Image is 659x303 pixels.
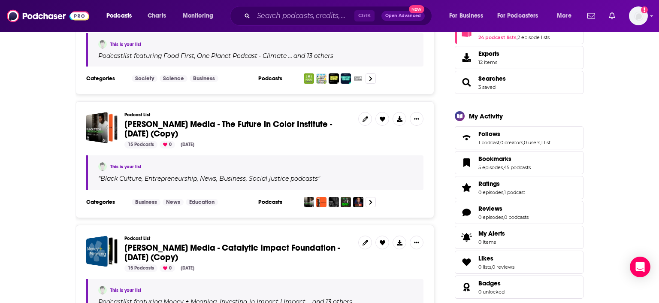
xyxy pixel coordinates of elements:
[478,75,506,82] span: Searches
[497,10,538,22] span: For Podcasters
[98,162,107,171] a: Sam
[98,40,107,48] img: Sam
[329,197,339,207] img: The New Bazaar
[478,59,499,65] span: 12 items
[110,288,141,293] a: This is your list
[124,141,157,148] div: 15 Podcasts
[353,73,363,84] img: Impact Boom Podcast - Social Enterprise & Design
[304,73,314,84] img: Food First
[124,236,351,241] h3: Podcast List
[541,139,550,145] a: 1 list
[504,189,525,195] a: 1 podcast
[455,21,583,44] span: Lists
[478,289,505,295] a: 0 unlocked
[196,52,292,59] a: One Planet Podcast · Climate …
[258,75,297,82] h3: Podcasts
[504,164,531,170] a: 45 podcasts
[177,141,198,148] div: [DATE]
[630,257,650,277] div: Open Intercom Messenger
[478,230,505,237] span: My Alerts
[124,120,351,139] a: [PERSON_NAME] Media - The Future in Color Institute - [DATE] (Copy)
[478,130,550,138] a: Follows
[641,6,648,13] svg: Add a profile image
[478,205,502,212] span: Reviews
[316,73,326,84] img: One Planet Podcast · Climate Change, Politics, Sustainability, Environmental Solutions, Renewable...
[124,264,157,272] div: 15 Podcasts
[478,34,517,40] a: 24 podcast lists
[458,52,475,64] span: Exports
[443,9,494,23] button: open menu
[478,255,514,262] a: Likes
[500,139,523,145] a: 0 creators
[304,197,314,207] img: Black Tech Green Money
[491,264,492,270] span: ,
[148,10,166,22] span: Charts
[478,50,499,58] span: Exports
[557,10,571,22] span: More
[629,6,648,25] img: User Profile
[478,205,529,212] a: Reviews
[540,139,541,145] span: ,
[124,243,351,262] a: [PERSON_NAME] Media - Catalytic Impact Foundation - [DATE] (Copy)
[86,75,125,82] h3: Categories
[124,119,332,139] span: [PERSON_NAME] Media - The Future in Color Institute - [DATE] (Copy)
[385,14,421,18] span: Open Advanced
[132,75,157,82] a: Society
[381,11,425,21] button: Open AdvancedNew
[409,5,424,13] span: New
[124,112,351,118] h3: Podcast List
[458,132,475,144] a: Follows
[478,189,503,195] a: 0 episodes
[478,84,496,90] a: 3 saved
[258,199,297,206] h3: Podcasts
[86,112,118,143] a: Strauss Media - The Future in Color Institute - Sept. 23, 2025 (Copy)
[499,139,500,145] span: ,
[605,9,619,23] a: Show notifications dropdown
[455,151,583,174] span: Bookmarks
[162,52,194,59] a: Food First
[455,46,583,69] a: Exports
[503,189,504,195] span: ,
[100,9,143,23] button: open menu
[410,112,423,126] button: Show More Button
[98,286,107,294] img: Sam
[106,10,132,22] span: Podcasts
[458,281,475,293] a: Badges
[163,199,184,206] a: News
[455,251,583,274] span: Likes
[478,139,499,145] a: 1 podcast
[478,255,493,262] span: Likes
[504,214,529,220] a: 0 podcasts
[523,139,524,145] span: ,
[503,164,504,170] span: ,
[293,52,333,60] p: and 13 others
[458,27,475,39] a: Lists
[478,214,503,220] a: 0 episodes
[98,52,413,60] div: Podcast list featuring
[110,42,141,47] a: This is your list
[86,199,125,206] h3: Categories
[455,276,583,299] span: Badges
[86,236,118,267] a: Strauss Media - Catalytic Impact Foundation - Sept 19 2025 (Copy)
[524,139,540,145] a: 0 users
[478,180,500,188] span: Ratings
[458,206,475,218] a: Reviews
[503,214,504,220] span: ,
[341,197,351,207] img: Black Wealth Renaissance
[629,6,648,25] button: Show profile menu
[458,256,475,268] a: Likes
[455,71,583,94] span: Searches
[7,8,89,24] img: Podchaser - Follow, Share and Rate Podcasts
[455,126,583,149] span: Follows
[110,164,141,170] a: This is your list
[455,201,583,224] span: Reviews
[341,73,351,84] img: Disruptors for GOOD | Social Entrepreneurs and Social Enterprises
[354,10,375,21] span: Ctrl K
[478,239,505,245] span: 0 items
